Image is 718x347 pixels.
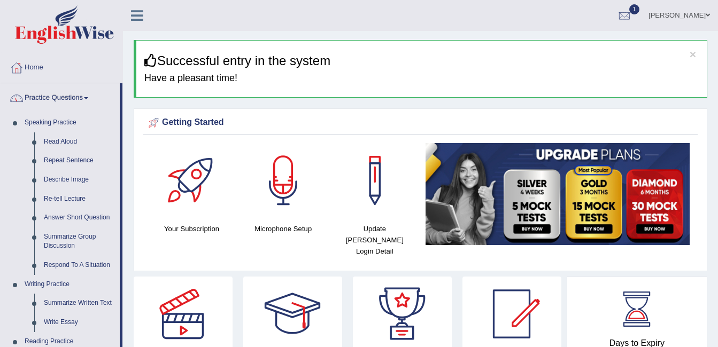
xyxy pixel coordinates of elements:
a: Repeat Sentence [39,151,120,170]
a: Respond To A Situation [39,256,120,275]
a: Re-tell Lecture [39,190,120,209]
a: Answer Short Question [39,208,120,227]
a: Home [1,53,122,80]
img: small5.jpg [426,143,690,245]
a: Summarize Written Text [39,294,120,313]
h4: Your Subscription [151,223,232,234]
button: × [690,49,696,60]
a: Summarize Group Discussion [39,227,120,256]
a: Speaking Practice [20,113,120,132]
a: Write Essay [39,313,120,332]
a: Read Aloud [39,132,120,152]
h4: Have a pleasant time! [144,73,699,84]
a: Practice Questions [1,83,120,110]
div: Getting Started [146,115,695,131]
span: 1 [629,4,640,14]
a: Describe Image [39,170,120,190]
h4: Microphone Setup [243,223,323,234]
a: Writing Practice [20,275,120,294]
h3: Successful entry in the system [144,54,699,68]
h4: Update [PERSON_NAME] Login Detail [334,223,415,257]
